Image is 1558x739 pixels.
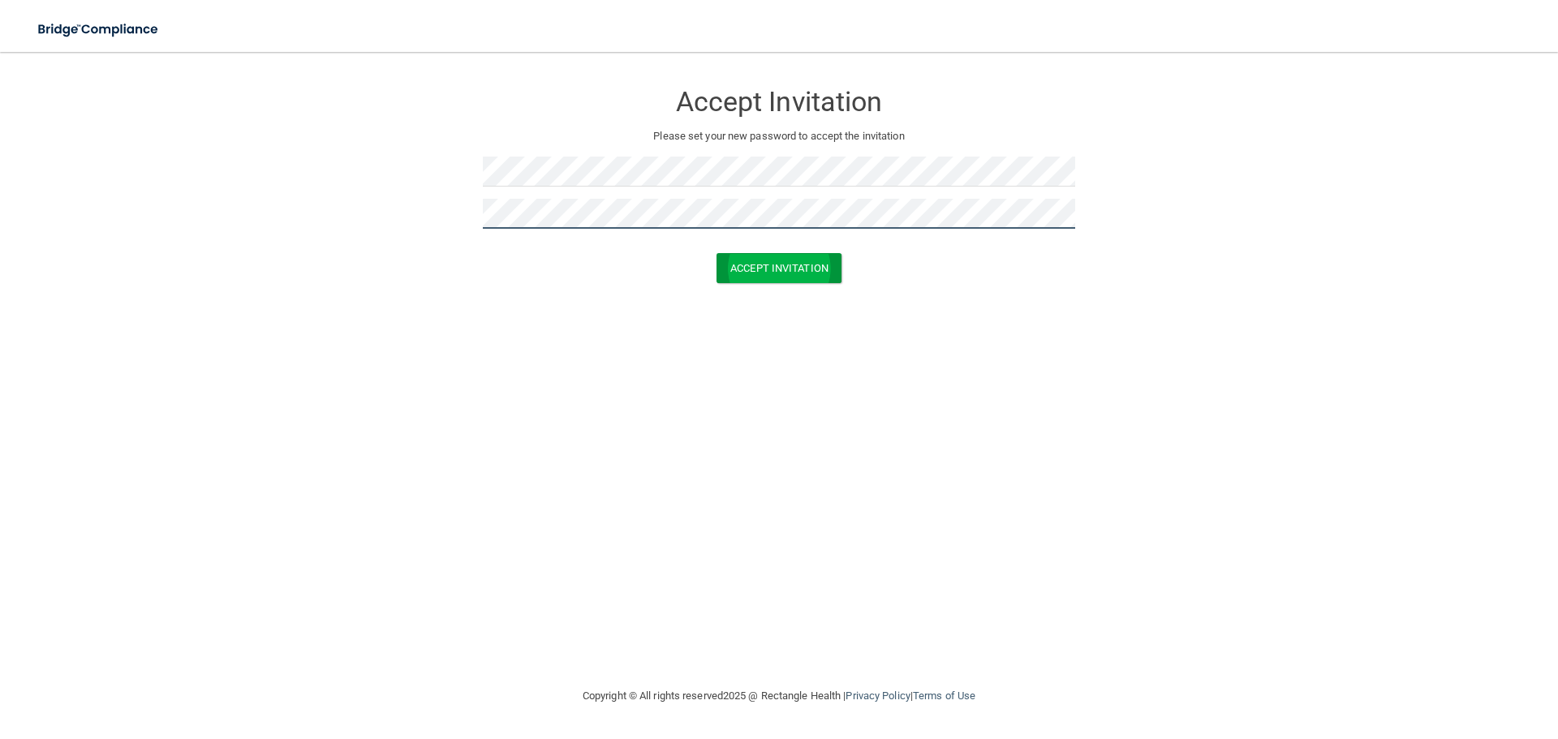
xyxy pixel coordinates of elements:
img: bridge_compliance_login_screen.278c3ca4.svg [24,13,174,46]
a: Terms of Use [913,690,975,702]
div: Copyright © All rights reserved 2025 @ Rectangle Health | | [483,670,1075,722]
p: Please set your new password to accept the invitation [495,127,1063,146]
button: Accept Invitation [717,253,841,283]
h3: Accept Invitation [483,87,1075,117]
a: Privacy Policy [846,690,910,702]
